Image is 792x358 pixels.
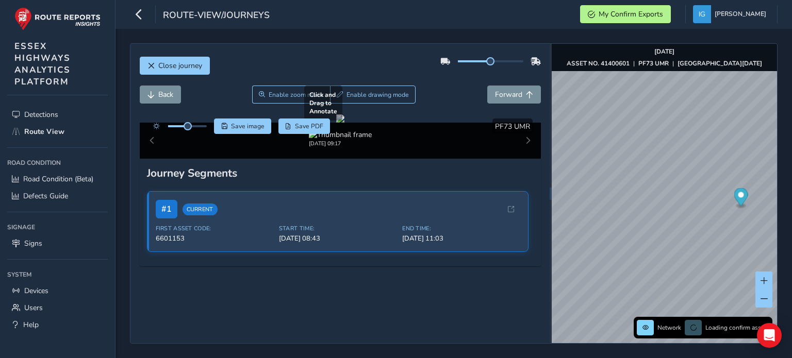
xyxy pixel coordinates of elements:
[654,47,674,56] strong: [DATE]
[214,118,271,134] button: Save
[715,5,766,23] span: [PERSON_NAME]
[7,235,108,252] a: Signs
[7,123,108,140] a: Route View
[402,225,519,232] span: End Time:
[495,122,530,131] span: PF73 UMR
[231,122,265,130] span: Save image
[24,286,48,296] span: Devices
[24,238,42,248] span: Signs
[705,323,769,332] span: Loading confirm assets
[278,118,331,134] button: PDF
[402,234,519,243] span: [DATE] 11:03
[158,61,202,71] span: Close journey
[487,86,541,104] button: Forward
[580,5,671,23] button: My Confirm Exports
[678,59,762,67] strong: [GEOGRAPHIC_DATA][DATE]
[279,225,396,232] span: Start Time:
[309,130,372,140] img: Thumbnail frame
[140,57,210,75] button: Close journey
[7,187,108,204] a: Defects Guide
[252,86,330,104] button: Zoom
[24,303,43,313] span: Users
[7,171,108,187] a: Road Condition (Beta)
[7,299,108,316] a: Users
[156,200,177,218] span: # 1
[14,7,101,30] img: rr logo
[269,91,323,99] span: Enable zoom mode
[147,166,534,180] div: Journey Segments
[163,9,270,23] span: route-view/journeys
[23,191,68,201] span: Defects Guide
[7,155,108,171] div: Road Condition
[140,86,181,104] button: Back
[7,106,108,123] a: Detections
[183,203,218,215] span: Current
[7,267,108,282] div: System
[158,90,173,99] span: Back
[693,5,711,23] img: diamond-layout
[567,59,630,67] strong: ASSET NO. 41400601
[495,90,522,99] span: Forward
[346,91,409,99] span: Enable drawing mode
[23,174,93,184] span: Road Condition (Beta)
[7,282,108,299] a: Devices
[279,234,396,243] span: [DATE] 08:43
[295,122,323,130] span: Save PDF
[7,219,108,235] div: Signage
[7,316,108,333] a: Help
[638,59,669,67] strong: PF73 UMR
[24,127,64,137] span: Route View
[693,5,770,23] button: [PERSON_NAME]
[757,323,782,348] div: Open Intercom Messenger
[156,225,273,232] span: First Asset Code:
[156,234,273,243] span: 6601153
[657,323,681,332] span: Network
[734,188,748,209] div: Map marker
[599,9,663,19] span: My Confirm Exports
[14,40,71,88] span: ESSEX HIGHWAYS ANALYTICS PLATFORM
[309,140,372,147] div: [DATE] 09:17
[330,86,416,104] button: Draw
[24,110,58,120] span: Detections
[567,59,762,67] div: | |
[23,320,39,330] span: Help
